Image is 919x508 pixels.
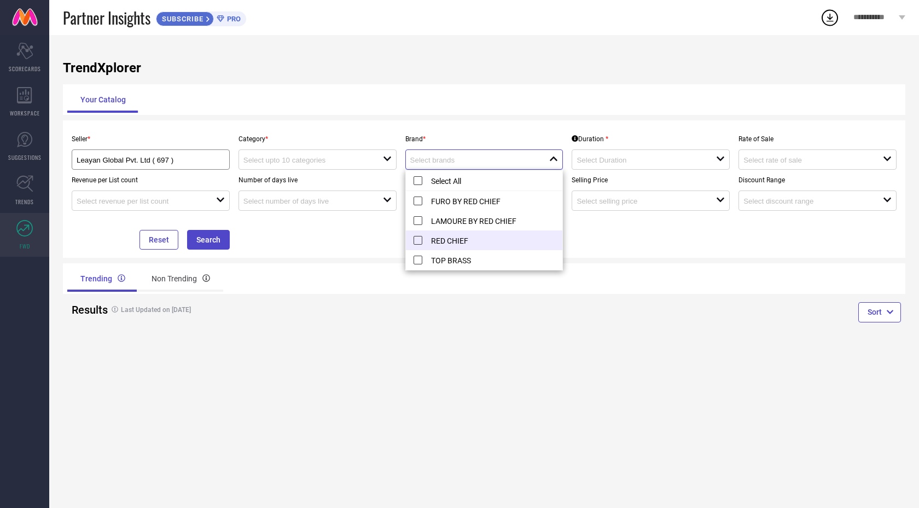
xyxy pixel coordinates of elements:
[577,156,702,164] input: Select Duration
[67,265,138,292] div: Trending
[106,306,441,314] h4: Last Updated on [DATE]
[239,135,397,143] p: Category
[20,242,30,250] span: FWD
[10,109,40,117] span: WORKSPACE
[738,135,897,143] p: Rate of Sale
[239,176,397,184] p: Number of days live
[572,135,608,143] div: Duration
[406,171,563,191] li: Select All
[72,135,230,143] p: Seller
[67,86,139,113] div: Your Catalog
[577,197,702,205] input: Select selling price
[72,176,230,184] p: Revenue per List count
[224,15,241,23] span: PRO
[63,7,150,29] span: Partner Insights
[406,211,563,230] li: LAMOURE BY RED CHIEF
[187,230,230,250] button: Search
[8,153,42,161] span: SUGGESTIONS
[405,135,563,143] p: Brand
[77,197,202,205] input: Select revenue per list count
[406,191,563,211] li: FURO BY RED CHIEF
[72,303,97,316] h2: Results
[406,250,563,270] li: TOP BRASS
[77,156,210,164] input: Select seller
[77,154,225,165] div: Leayan Global Pvt. Ltd ( 697 )
[743,156,869,164] input: Select rate of sale
[858,302,901,322] button: Sort
[156,15,206,23] span: SUBSCRIBE
[406,230,563,250] li: RED CHIEF
[243,156,369,164] input: Select upto 10 categories
[138,265,223,292] div: Non Trending
[820,8,840,27] div: Open download list
[139,230,178,250] button: Reset
[9,65,41,73] span: SCORECARDS
[15,198,34,206] span: TRENDS
[156,9,246,26] a: SUBSCRIBEPRO
[243,197,369,205] input: Select number of days live
[738,176,897,184] p: Discount Range
[743,197,869,205] input: Select discount range
[410,156,536,164] input: Select brands
[572,176,730,184] p: Selling Price
[63,60,905,76] h1: TrendXplorer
